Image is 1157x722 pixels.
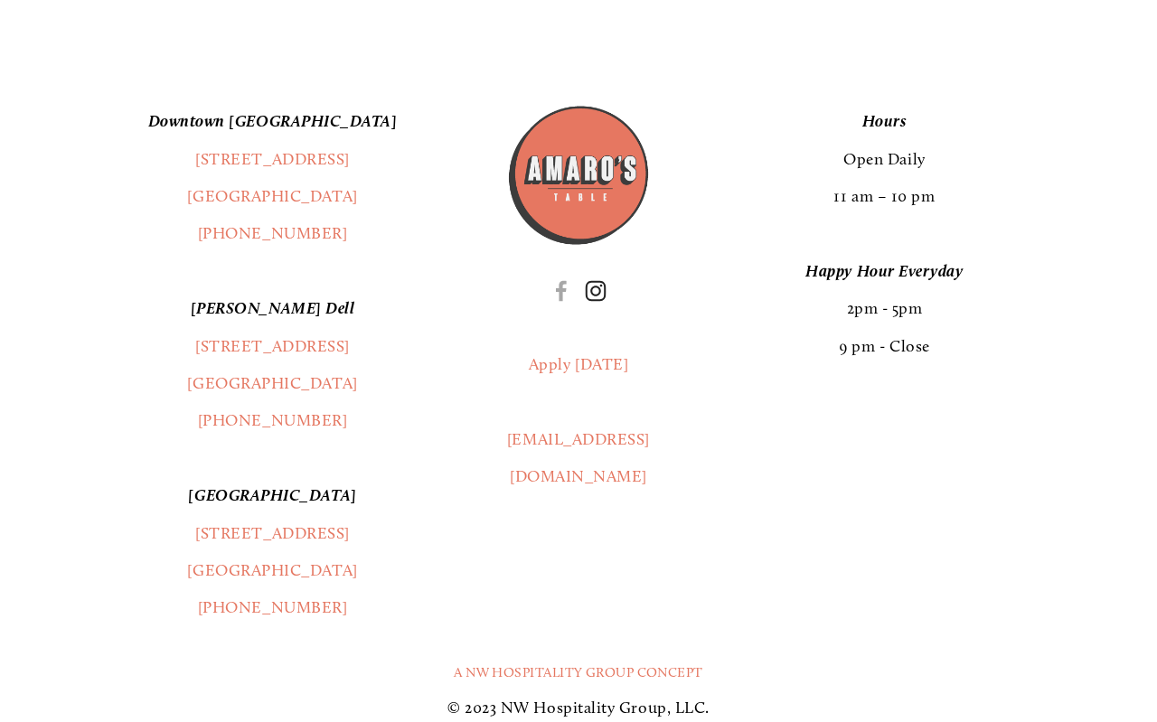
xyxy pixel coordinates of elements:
[198,597,348,617] a: [PHONE_NUMBER]
[507,429,650,486] a: [EMAIL_ADDRESS][DOMAIN_NAME]
[682,103,1088,215] p: Open Daily 11 am – 10 pm
[198,410,348,430] a: [PHONE_NUMBER]
[550,280,572,302] a: Facebook
[187,373,357,393] a: [GEOGRAPHIC_DATA]
[195,149,350,169] a: [STREET_ADDRESS]
[805,261,963,281] em: Happy Hour Everyday
[529,354,628,374] a: Apply [DATE]
[862,111,908,131] em: Hours
[198,223,348,243] a: [PHONE_NUMBER]
[682,253,1088,365] p: 2pm - 5pm 9 pm - Close
[187,523,357,580] a: [STREET_ADDRESS][GEOGRAPHIC_DATA]
[188,485,356,505] em: [GEOGRAPHIC_DATA]
[454,664,703,680] a: A NW Hospitality Group Concept
[585,280,607,302] a: Instagram
[187,186,357,206] a: [GEOGRAPHIC_DATA]
[506,103,650,247] img: Amaros_Logo.png
[191,298,355,318] em: [PERSON_NAME] Dell
[195,336,350,356] a: [STREET_ADDRESS]
[148,111,398,131] em: Downtown [GEOGRAPHIC_DATA]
